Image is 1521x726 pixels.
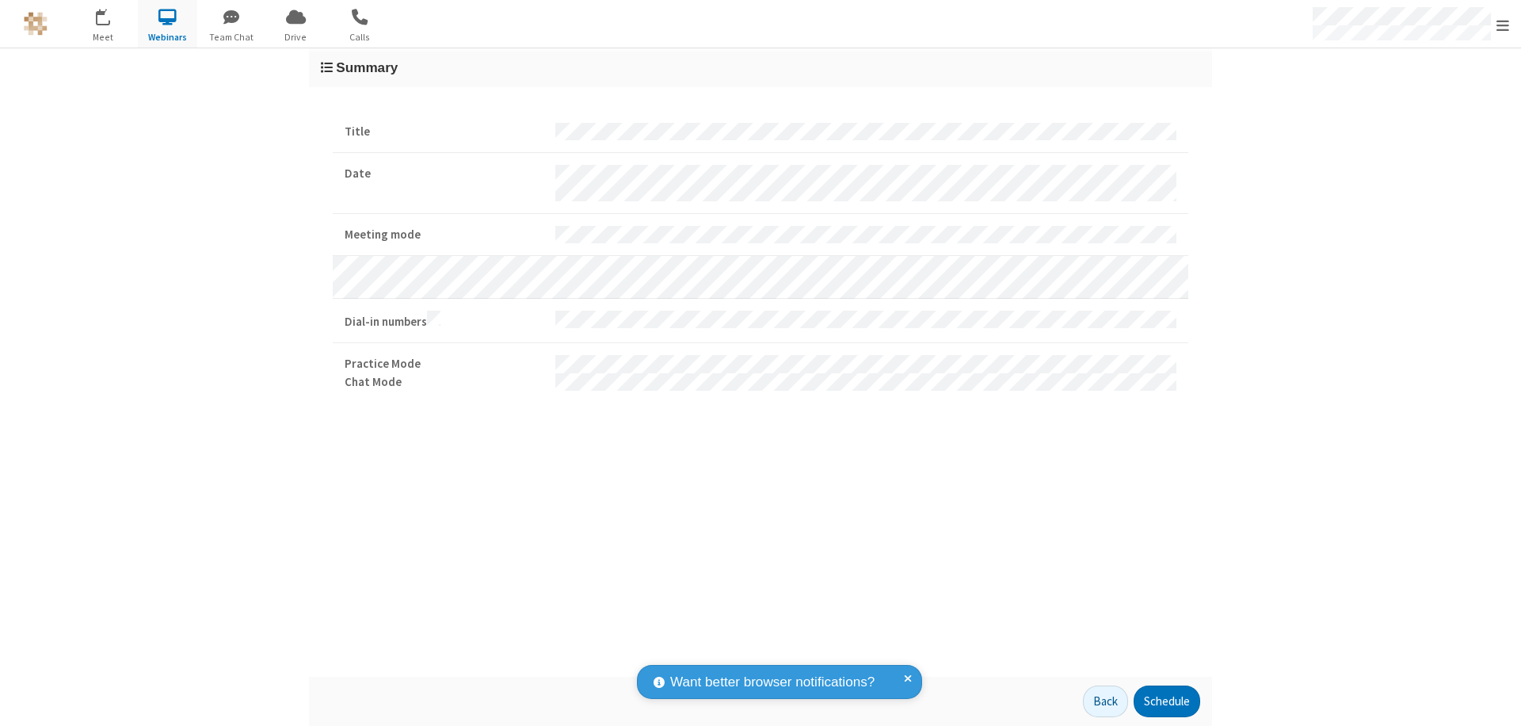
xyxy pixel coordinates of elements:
button: Schedule [1134,686,1200,717]
strong: Date [345,165,543,183]
strong: Practice Mode [345,355,543,373]
span: Summary [336,59,398,75]
strong: Chat Mode [345,373,543,392]
span: Calls [330,30,390,44]
iframe: Chat [1481,685,1509,715]
span: Drive [266,30,326,44]
strong: Title [345,123,543,141]
div: 18 [105,9,119,21]
strong: Meeting mode [345,226,543,244]
button: Back [1083,686,1128,717]
span: Want better browser notifications? [670,672,875,693]
img: QA Selenium DO NOT DELETE OR CHANGE [24,12,48,36]
span: Team Chat [202,30,261,44]
span: Webinars [138,30,197,44]
strong: Dial-in numbers [345,311,543,331]
span: Meet [74,30,133,44]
